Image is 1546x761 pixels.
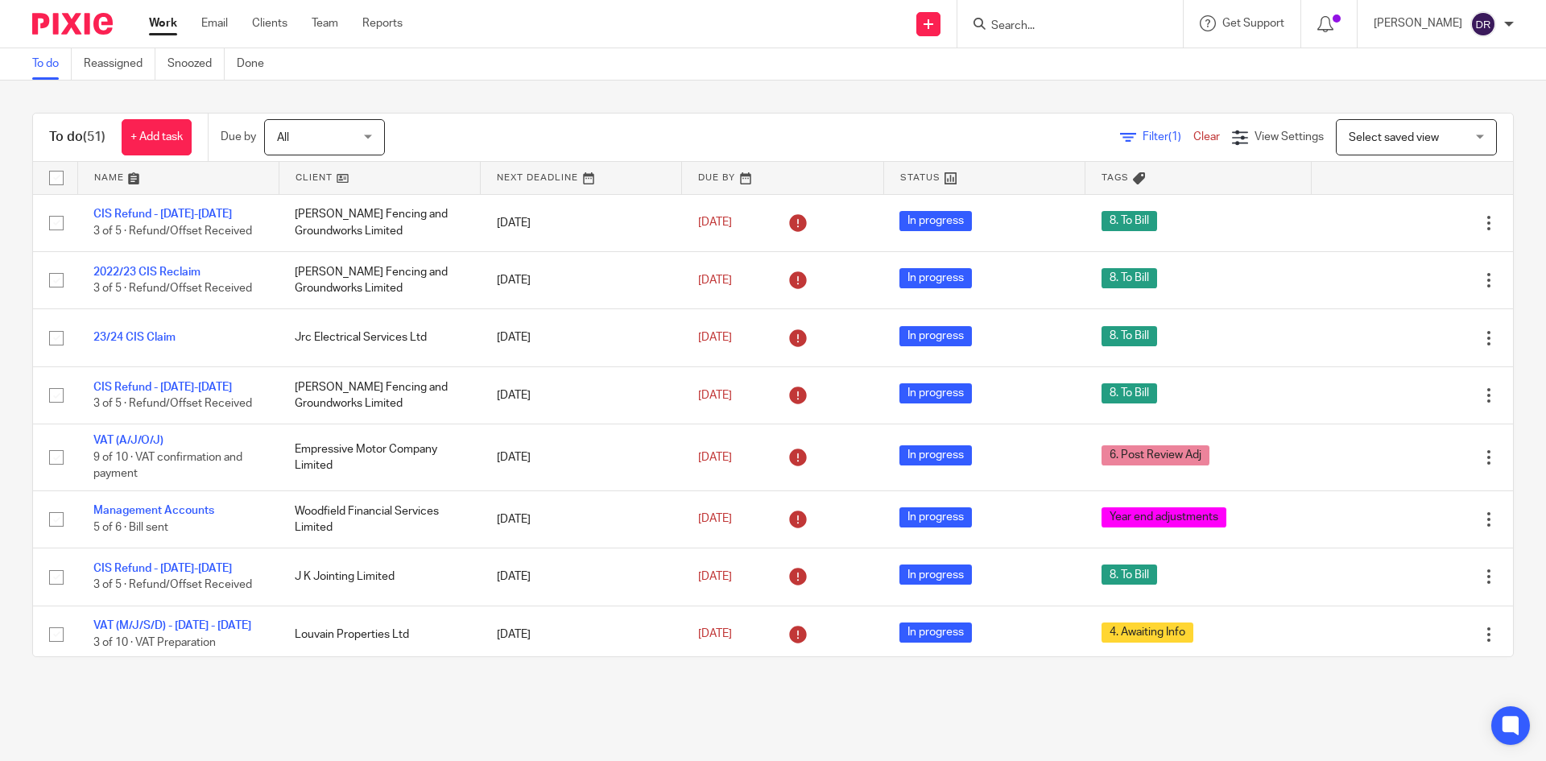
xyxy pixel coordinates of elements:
a: 23/24 CIS Claim [93,332,176,343]
span: 8. To Bill [1102,268,1157,288]
td: [DATE] [481,251,682,308]
td: Jrc Electrical Services Ltd [279,309,480,366]
span: In progress [899,268,972,288]
a: 2022/23 CIS Reclaim [93,267,200,278]
td: [DATE] [481,490,682,548]
td: [DATE] [481,606,682,663]
span: In progress [899,445,972,465]
td: [DATE] [481,194,682,251]
span: [DATE] [698,629,732,640]
a: Clear [1193,131,1220,143]
td: [PERSON_NAME] Fencing and Groundworks Limited [279,366,480,424]
span: 6. Post Review Adj [1102,445,1209,465]
td: Woodfield Financial Services Limited [279,490,480,548]
input: Search [990,19,1135,34]
span: [DATE] [698,275,732,286]
span: 8. To Bill [1102,383,1157,403]
span: In progress [899,622,972,643]
td: [PERSON_NAME] Fencing and Groundworks Limited [279,194,480,251]
td: [DATE] [481,309,682,366]
td: J K Jointing Limited [279,548,480,606]
span: 3 of 5 · Refund/Offset Received [93,398,252,409]
a: Clients [252,15,287,31]
a: + Add task [122,119,192,155]
span: Tags [1102,173,1129,182]
h1: To do [49,129,105,146]
span: 3 of 5 · Refund/Offset Received [93,579,252,590]
span: Filter [1143,131,1193,143]
span: 8. To Bill [1102,211,1157,231]
span: 8. To Bill [1102,565,1157,585]
a: CIS Refund - [DATE]-[DATE] [93,563,232,574]
span: In progress [899,211,972,231]
span: [DATE] [698,514,732,525]
td: [DATE] [481,366,682,424]
a: Reports [362,15,403,31]
img: svg%3E [1470,11,1496,37]
span: In progress [899,326,972,346]
span: In progress [899,383,972,403]
td: Empressive Motor Company Limited [279,424,480,490]
span: 3 of 5 · Refund/Offset Received [93,225,252,237]
a: Reassigned [84,48,155,80]
span: [DATE] [698,452,732,463]
td: [DATE] [481,548,682,606]
td: Louvain Properties Ltd [279,606,480,663]
a: CIS Refund - [DATE]-[DATE] [93,209,232,220]
span: [DATE] [698,571,732,582]
p: Due by [221,129,256,145]
span: [DATE] [698,332,732,343]
span: Get Support [1222,18,1284,29]
span: In progress [899,565,972,585]
span: 9 of 10 · VAT confirmation and payment [93,452,242,480]
a: Snoozed [167,48,225,80]
a: Team [312,15,338,31]
a: VAT (M/J/S/D) - [DATE] - [DATE] [93,620,251,631]
span: In progress [899,507,972,527]
span: 8. To Bill [1102,326,1157,346]
a: To do [32,48,72,80]
img: Pixie [32,13,113,35]
span: [DATE] [698,217,732,229]
span: 3 of 5 · Refund/Offset Received [93,283,252,294]
span: 4. Awaiting Info [1102,622,1193,643]
span: 5 of 6 · Bill sent [93,522,168,533]
a: Management Accounts [93,505,214,516]
span: 3 of 10 · VAT Preparation [93,637,216,648]
span: View Settings [1255,131,1324,143]
td: [DATE] [481,424,682,490]
span: (51) [83,130,105,143]
span: (1) [1168,131,1181,143]
span: [DATE] [698,390,732,401]
a: VAT (A/J/O/J) [93,435,163,446]
span: Select saved view [1349,132,1439,143]
a: Work [149,15,177,31]
a: Email [201,15,228,31]
p: [PERSON_NAME] [1374,15,1462,31]
a: CIS Refund - [DATE]-[DATE] [93,382,232,393]
a: Done [237,48,276,80]
span: All [277,132,289,143]
span: Year end adjustments [1102,507,1226,527]
td: [PERSON_NAME] Fencing and Groundworks Limited [279,251,480,308]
